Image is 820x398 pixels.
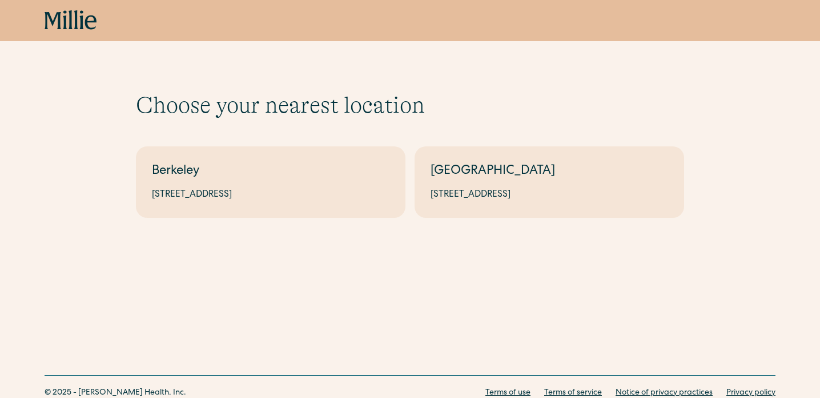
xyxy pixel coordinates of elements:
div: [STREET_ADDRESS] [431,188,668,202]
a: home [45,10,97,31]
h1: Choose your nearest location [136,91,684,119]
div: [STREET_ADDRESS] [152,188,389,202]
a: [GEOGRAPHIC_DATA][STREET_ADDRESS] [415,146,684,218]
div: Berkeley [152,162,389,181]
a: Berkeley[STREET_ADDRESS] [136,146,405,218]
div: [GEOGRAPHIC_DATA] [431,162,668,181]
